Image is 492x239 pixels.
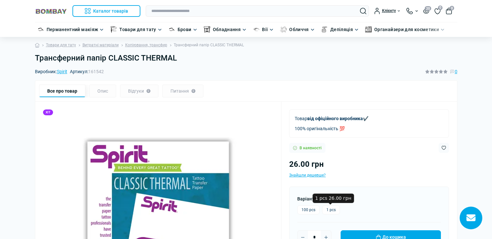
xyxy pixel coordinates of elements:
div: В наявності [289,143,325,153]
label: 1 pcs [322,205,340,214]
nav: breadcrumb [35,37,457,53]
img: Обличчя [280,26,287,33]
label: Варіант [297,195,316,202]
button: Каталог товарів [72,5,141,17]
a: Обличчя [289,26,309,33]
img: Депіляція [321,26,328,33]
img: Брови [169,26,175,33]
img: Вії [253,26,259,33]
span: 0 [455,68,457,75]
span: 0 [438,6,443,10]
div: Відгуки [120,85,159,97]
label: 100 pcs [297,205,320,214]
a: Копіювання, трансфер [125,42,167,48]
li: Трансферний папір CLASSIC THERMAL [167,42,244,48]
span: 0 [450,6,454,10]
span: Виробник: [35,69,67,74]
a: Органайзери для косметики [374,26,439,33]
span: 161542 [88,69,104,74]
p: 100% оригінальність 💯 [295,125,368,132]
button: 20 [423,8,429,14]
a: Брови [178,26,191,33]
a: Обладнання [213,26,241,33]
button: 0 [446,8,452,14]
div: ХІТ [43,109,53,115]
a: Перманентний макіяж [47,26,98,33]
button: Wishlist button [439,143,449,153]
span: 26.00 грн [289,160,324,169]
a: Витратні матеріали [82,42,119,48]
a: Вії [262,26,268,33]
div: 1 pcs 26.00 грн [312,194,354,203]
h1: Трансферний папір CLASSIC THERMAL [35,53,457,63]
button: Search [360,8,366,14]
span: 20 [425,6,431,11]
b: від офіційного виробника [307,116,363,121]
img: BOMBAY [35,8,67,14]
img: Товари для тату [110,26,117,33]
p: Товар ✔️ [295,115,368,122]
img: Обладнання [204,26,210,33]
a: Депіляція [330,26,353,33]
a: Товари для тату [119,26,156,33]
a: 0 [434,7,441,15]
img: Органайзери для косметики [365,26,372,33]
div: Опис [89,85,116,97]
div: Все про товар [39,85,85,97]
a: Товари для тату [46,42,76,48]
span: Знайшли дешевше? [289,173,326,177]
span: Артикул: [70,69,104,74]
a: Spirit [57,69,67,74]
img: Перманентний макіяж [38,26,44,33]
div: Питання [162,85,203,97]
